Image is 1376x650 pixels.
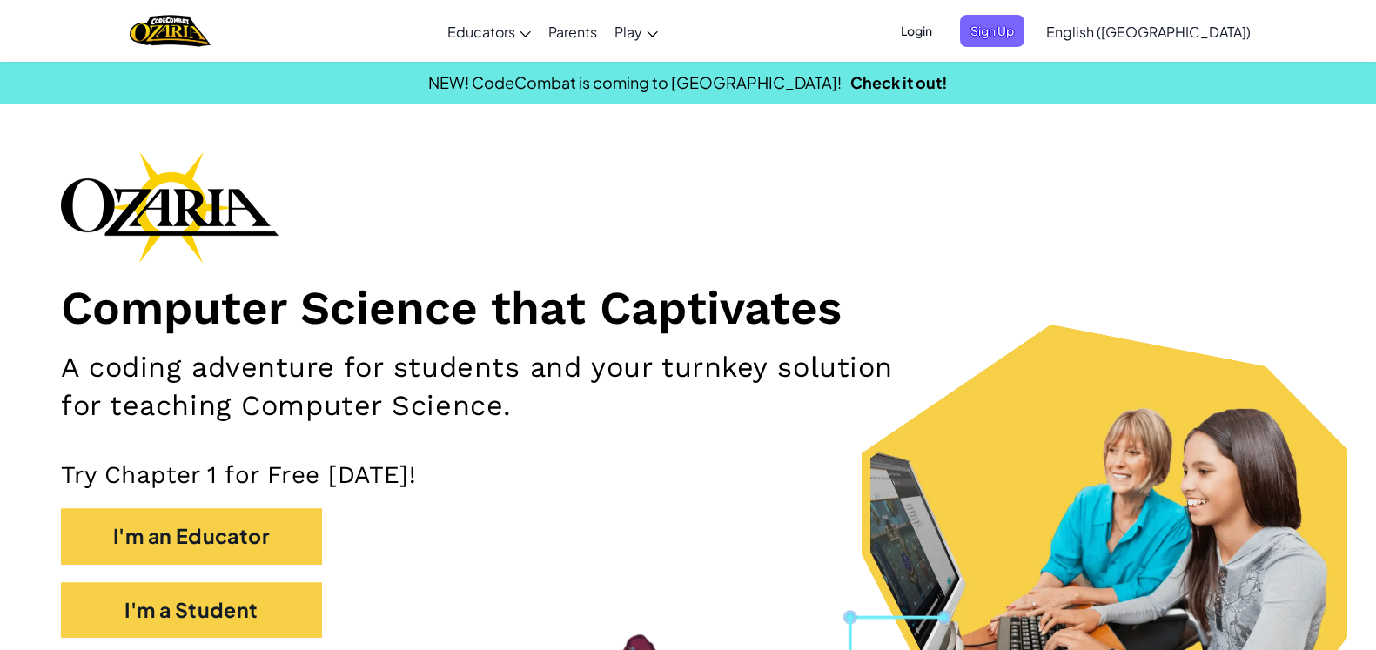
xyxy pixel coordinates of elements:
[614,23,642,41] span: Play
[61,349,901,426] h2: A coding adventure for students and your turnkey solution for teaching Computer Science.
[1046,23,1251,41] span: English ([GEOGRAPHIC_DATA])
[540,8,606,55] a: Parents
[890,15,943,47] button: Login
[439,8,540,55] a: Educators
[61,582,322,639] button: I'm a Student
[447,23,515,41] span: Educators
[850,72,948,92] a: Check it out!
[960,15,1024,47] button: Sign Up
[130,13,211,49] img: Home
[61,460,1315,491] p: Try Chapter 1 for Free [DATE]!
[428,72,842,92] span: NEW! CodeCombat is coming to [GEOGRAPHIC_DATA]!
[606,8,667,55] a: Play
[130,13,211,49] a: Ozaria by CodeCombat logo
[1037,8,1259,55] a: English ([GEOGRAPHIC_DATA])
[61,151,279,263] img: Ozaria branding logo
[61,280,1315,337] h1: Computer Science that Captivates
[61,508,322,565] button: I'm an Educator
